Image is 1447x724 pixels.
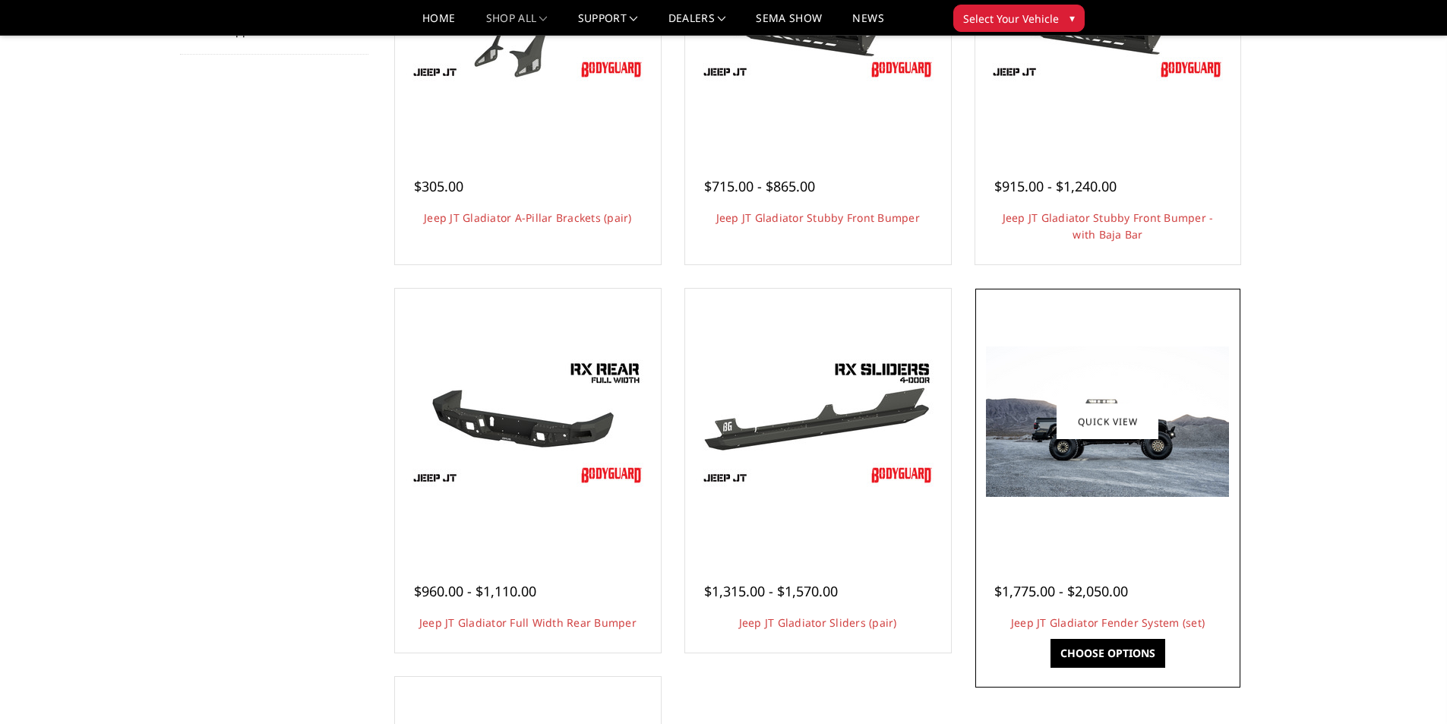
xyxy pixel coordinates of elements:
a: Quick view [1057,403,1158,439]
a: Jeep JT Gladiator Full Width Rear Bumper Jeep JT Gladiator Full Width Rear Bumper [399,292,657,551]
span: $915.00 - $1,240.00 [994,177,1117,195]
span: ▾ [1069,10,1075,26]
span: Select Your Vehicle [963,11,1059,27]
a: Jeep JT Gladiator Sliders (pair) [739,615,897,630]
span: $1,315.00 - $1,570.00 [704,582,838,600]
a: Support [578,13,638,35]
a: Jeep JT Gladiator Sliders (pair) Jeep JT Gladiator Sliders (pair) [689,292,947,551]
img: Jeep JT Gladiator Fender System (set) [986,346,1229,497]
a: News [852,13,883,35]
iframe: Chat Widget [1371,651,1447,724]
span: $305.00 [414,177,463,195]
a: SEMA Show [756,13,822,35]
a: shop all [486,13,548,35]
a: Choose Options [1050,639,1165,668]
span: $715.00 - $865.00 [704,177,815,195]
span: $960.00 - $1,110.00 [414,582,536,600]
a: Jeep JT Gladiator A-Pillar Brackets (pair) [424,210,632,225]
a: Jeep JT Gladiator Fender System (set) Jeep JT Gladiator Fender System (set) [979,292,1237,551]
a: Home [422,13,455,35]
a: Jeep JT Gladiator Fender System (set) [1011,615,1205,630]
a: Jeep JT Gladiator Stubby Front Bumper [716,210,920,225]
a: Dealers [668,13,726,35]
button: Select Your Vehicle [953,5,1085,32]
a: Jeep JT Gladiator Full Width Rear Bumper [419,615,637,630]
span: $1,775.00 - $2,050.00 [994,582,1128,600]
a: Jeep JT Gladiator Stubby Front Bumper - with Baja Bar [1003,210,1214,242]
